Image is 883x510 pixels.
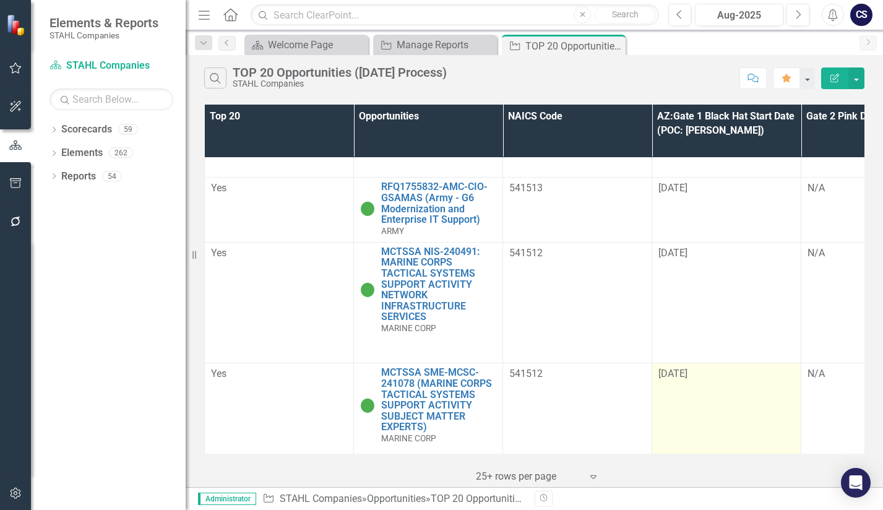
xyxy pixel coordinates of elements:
[61,146,103,160] a: Elements
[233,79,447,89] div: STAHL Companies
[280,493,362,504] a: STAHL Companies
[594,6,656,24] button: Search
[6,14,28,36] img: ClearPoint Strategy
[658,182,687,194] span: [DATE]
[198,493,256,505] span: Administrator
[360,282,375,297] img: Active
[381,226,404,236] span: ARMY
[841,468,871,498] div: Open Intercom Messenger
[268,37,365,53] div: Welcome Page
[652,178,801,242] td: Double-Click to Edit
[695,4,783,26] button: Aug-2025
[50,89,173,110] input: Search Below...
[50,30,158,40] small: STAHL Companies
[503,363,652,470] td: Double-Click to Edit
[658,247,687,259] span: [DATE]
[354,242,503,363] td: Double-Click to Edit Right Click for Context Menu
[652,242,801,363] td: Double-Click to Edit
[118,124,138,135] div: 59
[205,363,354,470] td: Double-Click to Edit
[381,246,496,322] a: MCTSSA NIS-240491: MARINE CORPS TACTICAL SYSTEMS SUPPORT ACTIVITY NETWORK INFRASTRUCTURE SERVICES
[205,178,354,242] td: Double-Click to Edit
[658,368,687,379] span: [DATE]
[354,178,503,242] td: Double-Click to Edit Right Click for Context Menu
[381,181,496,225] a: RFQ1755832-AMC-CIO-GSAMAS (Army - G6 Modernization and Enterprise IT Support)
[360,398,375,413] img: Active
[397,37,494,53] div: Manage Reports
[509,247,543,259] span: 541512
[354,363,503,470] td: Double-Click to Edit Right Click for Context Menu
[509,368,543,379] span: 541512
[50,15,158,30] span: Elements & Reports
[109,148,133,158] div: 262
[248,37,365,53] a: Welcome Page
[503,242,652,363] td: Double-Click to Edit
[652,363,801,470] td: Double-Click to Edit
[612,9,639,19] span: Search
[61,170,96,184] a: Reports
[381,433,436,443] span: MARINE CORP
[233,66,447,79] div: TOP 20 Opportunities ([DATE] Process)
[50,59,173,73] a: STAHL Companies
[381,323,436,333] span: MARINE CORP
[376,37,494,53] a: Manage Reports
[262,492,525,506] div: » »
[850,4,872,26] button: CS
[699,8,779,23] div: Aug-2025
[503,178,652,242] td: Double-Click to Edit
[61,123,112,137] a: Scorecards
[102,171,122,181] div: 54
[381,367,496,433] a: MCTSSA SME-MCSC-241078 (MARINE CORPS TACTICAL SYSTEMS SUPPORT ACTIVITY SUBJECT MATTER EXPERTS)
[211,368,226,379] span: Yes
[509,182,543,194] span: 541513
[431,493,600,504] div: TOP 20 Opportunities ([DATE] Process)
[205,242,354,363] td: Double-Click to Edit
[367,493,426,504] a: Opportunities
[211,247,226,259] span: Yes
[211,182,226,194] span: Yes
[525,38,622,54] div: TOP 20 Opportunities ([DATE] Process)
[251,4,659,26] input: Search ClearPoint...
[360,201,375,216] img: Active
